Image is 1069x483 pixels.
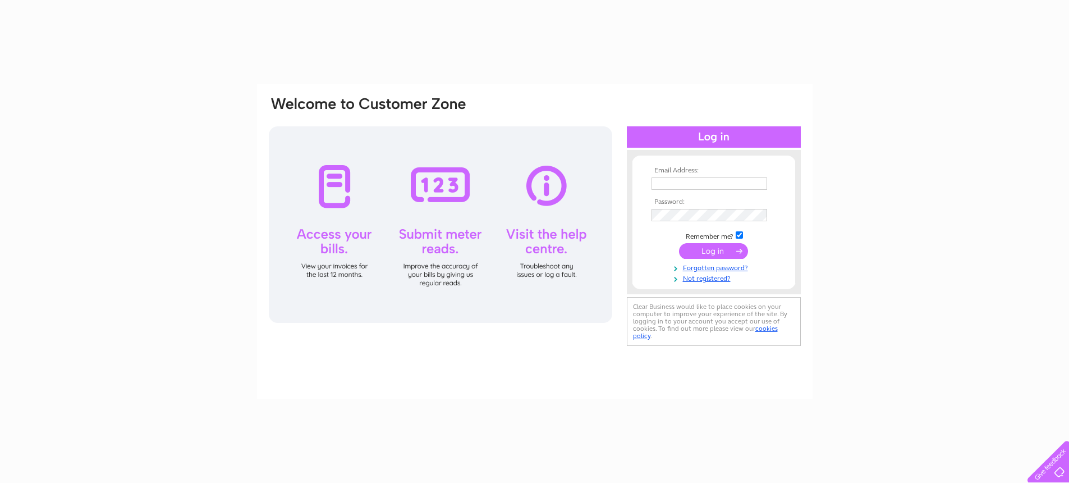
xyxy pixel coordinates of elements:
[652,262,779,272] a: Forgotten password?
[649,198,779,206] th: Password:
[649,167,779,175] th: Email Address:
[679,243,748,259] input: Submit
[652,272,779,283] a: Not registered?
[649,230,779,241] td: Remember me?
[633,325,778,340] a: cookies policy
[627,297,801,346] div: Clear Business would like to place cookies on your computer to improve your experience of the sit...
